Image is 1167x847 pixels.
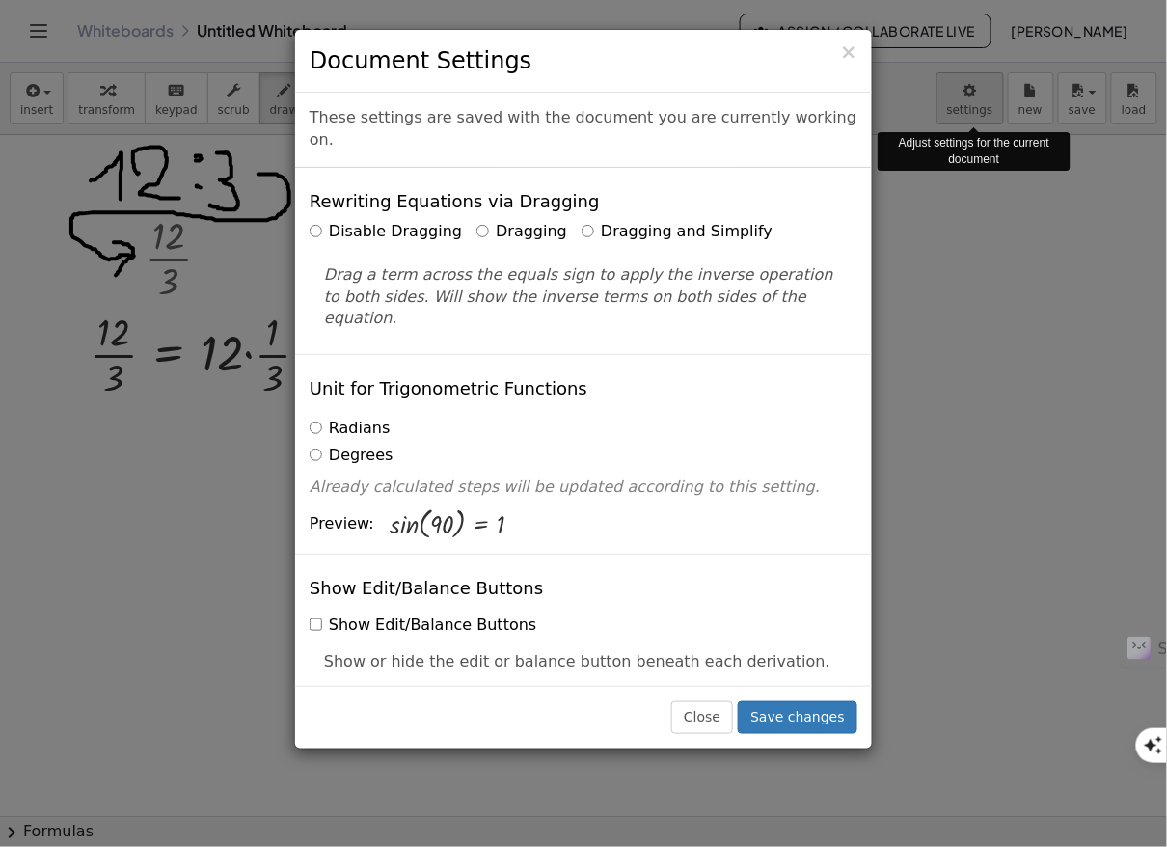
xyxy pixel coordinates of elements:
span: Preview: [310,513,374,535]
button: Close [671,701,733,734]
h4: Show Edit/Balance Buttons [310,579,543,598]
input: Degrees [310,449,322,461]
p: Drag a term across the equals sign to apply the inverse operation to both sides. Will show the in... [324,264,843,331]
label: Show Edit/Balance Buttons [310,615,536,637]
input: Dragging and Simplify [582,225,594,237]
div: Adjust settings for the current document [878,132,1071,171]
button: Save changes [738,701,857,734]
input: Radians [310,422,322,434]
label: Dragging and Simplify [582,221,773,243]
label: Degrees [310,445,394,467]
div: These settings are saved with the document you are currently working on. [295,93,872,168]
h3: Document Settings [310,44,857,77]
input: Show Edit/Balance Buttons [310,618,322,631]
input: Dragging [476,225,489,237]
p: Show or hide the edit or balance button beneath each derivation. [324,651,843,673]
label: Disable Dragging [310,221,462,243]
span: × [840,41,857,64]
h4: Unit for Trigonometric Functions [310,379,587,398]
button: Close [840,42,857,63]
label: Dragging [476,221,567,243]
label: Radians [310,418,390,440]
input: Disable Dragging [310,225,322,237]
p: Already calculated steps will be updated according to this setting. [310,477,857,499]
h4: Rewriting Equations via Dragging [310,192,600,211]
